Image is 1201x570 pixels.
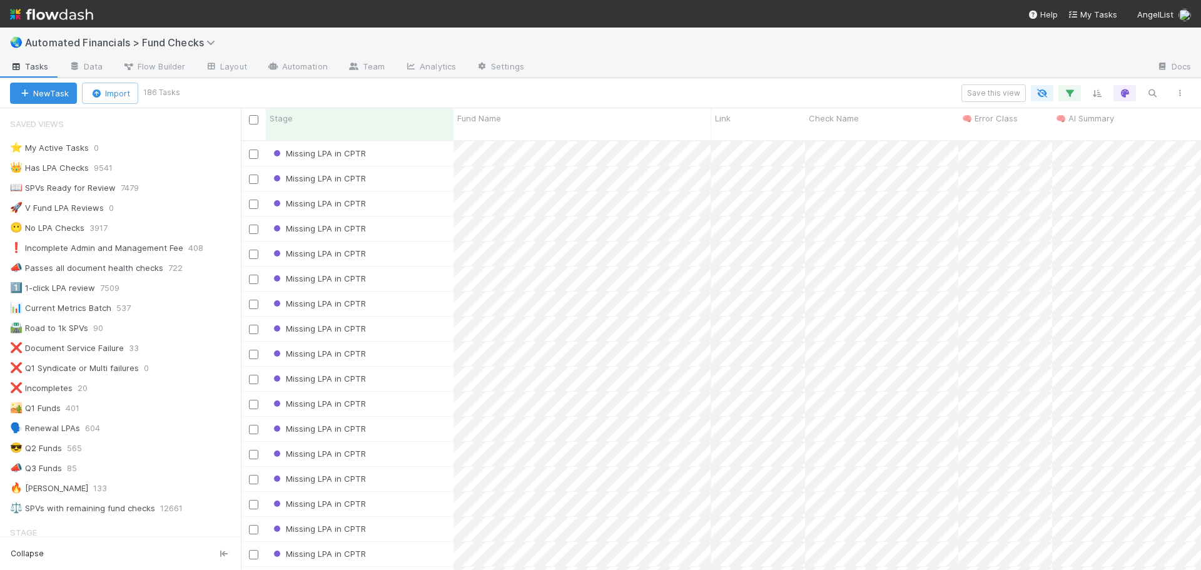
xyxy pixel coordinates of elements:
div: Incompletes [10,380,73,396]
span: 📊 [10,302,23,313]
span: 📖 [10,182,23,193]
div: V Fund LPA Reviews [10,200,104,216]
span: 12661 [160,501,195,516]
span: 85 [67,461,89,476]
input: Toggle Row Selected [249,400,258,409]
div: Missing LPA in CPTR [271,447,366,460]
span: ❌ [10,362,23,373]
div: SPVs with remaining fund checks [10,501,155,516]
a: Layout [195,58,257,78]
span: 722 [168,260,195,276]
input: Toggle Row Selected [249,525,258,534]
span: 👑 [10,162,23,173]
a: My Tasks [1068,8,1117,21]
input: Toggle Row Selected [249,150,258,159]
span: 🚀 [10,202,23,213]
div: Passes all document health checks [10,260,163,276]
span: Missing LPA in CPTR [271,349,366,359]
span: Missing LPA in CPTR [271,549,366,559]
div: Missing LPA in CPTR [271,522,366,535]
span: 🛣️ [10,322,23,333]
div: Current Metrics Batch [10,300,111,316]
a: Flow Builder [113,58,195,78]
span: Saved Views [10,111,64,136]
div: Missing LPA in CPTR [271,322,366,335]
small: 186 Tasks [143,87,180,98]
a: Analytics [395,58,466,78]
span: Automated Financials > Fund Checks [25,36,221,49]
a: Data [59,58,113,78]
span: 🌏 [10,37,23,48]
span: 565 [67,440,94,456]
input: Toggle Row Selected [249,275,258,284]
span: 7509 [100,280,132,296]
span: 🏜️ [10,402,23,413]
span: 3917 [89,220,120,236]
span: Tasks [10,60,49,73]
span: 20 [78,380,100,396]
input: Toggle Row Selected [249,500,258,509]
div: SPVs Ready for Review [10,180,116,196]
span: 7479 [121,180,151,196]
span: 🔥 [10,482,23,493]
div: Missing LPA in CPTR [271,297,366,310]
div: Missing LPA in CPTR [271,172,366,185]
div: Missing LPA in CPTR [271,472,366,485]
div: [PERSON_NAME] [10,481,88,496]
span: 401 [66,400,92,416]
input: Toggle Row Selected [249,375,258,384]
span: Missing LPA in CPTR [271,173,366,183]
span: 📣 [10,262,23,273]
div: No LPA Checks [10,220,84,236]
button: Import [82,83,138,104]
div: Q2 Funds [10,440,62,456]
div: Help [1028,8,1058,21]
span: Missing LPA in CPTR [271,374,366,384]
div: Missing LPA in CPTR [271,222,366,235]
span: Missing LPA in CPTR [271,323,366,333]
input: Toggle Row Selected [249,300,258,309]
span: 133 [93,481,119,496]
span: 537 [116,300,143,316]
span: Fund Name [457,112,501,125]
div: Road to 1k SPVs [10,320,88,336]
div: My Active Tasks [10,140,89,156]
span: Missing LPA in CPTR [271,449,366,459]
button: NewTask [10,83,77,104]
span: Missing LPA in CPTR [271,198,366,208]
div: 1-click LPA review [10,280,95,296]
span: 604 [85,420,113,436]
span: ❌ [10,382,23,393]
span: Missing LPA in CPTR [271,524,366,534]
span: Missing LPA in CPTR [271,399,366,409]
div: Missing LPA in CPTR [271,247,366,260]
input: Toggle Row Selected [249,425,258,434]
span: ❗ [10,242,23,253]
span: 🧠 AI Summary [1056,112,1114,125]
span: Missing LPA in CPTR [271,273,366,283]
input: Toggle Row Selected [249,225,258,234]
button: Save this view [961,84,1026,102]
span: Missing LPA in CPTR [271,223,366,233]
span: Check Name [809,112,859,125]
div: Document Service Failure [10,340,124,356]
span: My Tasks [1068,9,1117,19]
div: Missing LPA in CPTR [271,397,366,410]
div: Missing LPA in CPTR [271,372,366,385]
span: 📣 [10,462,23,473]
div: Q1 Funds [10,400,61,416]
a: Docs [1147,58,1201,78]
span: ⭐ [10,142,23,153]
span: 1️⃣ [10,282,23,293]
input: Toggle Row Selected [249,325,258,334]
div: Missing LPA in CPTR [271,147,366,160]
span: Flow Builder [123,60,185,73]
a: Settings [466,58,534,78]
span: Missing LPA in CPTR [271,298,366,308]
span: Stage [270,112,293,125]
img: avatar_574f8970-b283-40ff-a3d7-26909d9947cc.png [1178,9,1191,21]
input: Toggle Row Selected [249,175,258,184]
input: Toggle All Rows Selected [249,115,258,125]
span: Missing LPA in CPTR [271,248,366,258]
div: Missing LPA in CPTR [271,497,366,510]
